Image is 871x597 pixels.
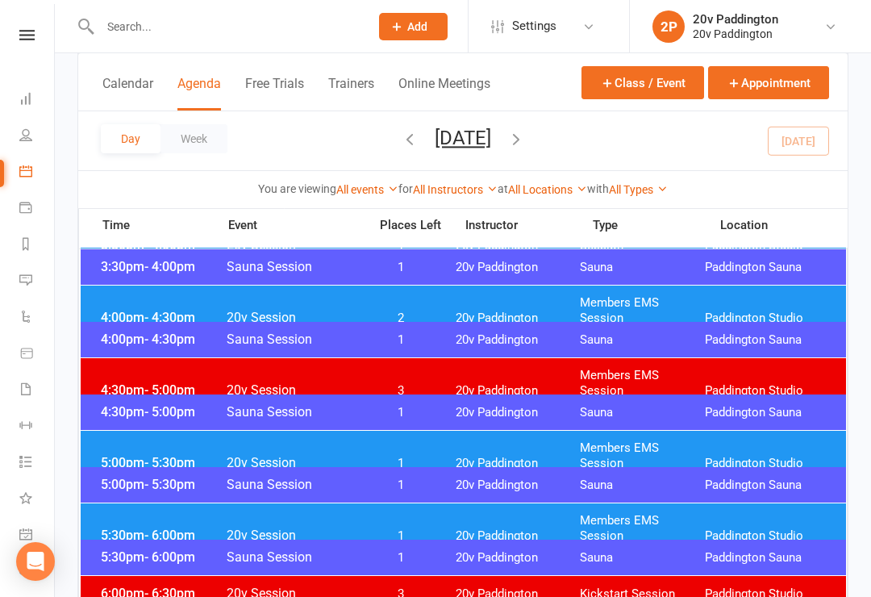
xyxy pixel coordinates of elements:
span: Location [720,219,848,232]
span: 20v Paddington [456,405,581,420]
span: 20v Paddington [456,478,581,493]
button: Day [101,124,160,153]
span: Sauna Session [226,259,359,274]
span: Members EMS Session [580,513,705,544]
span: 20v Paddington [456,456,581,471]
strong: for [398,182,413,195]
button: Add [379,13,448,40]
div: 20v Paddington [693,12,778,27]
span: - 5:00pm [144,382,195,398]
span: 5:00pm [97,455,226,470]
span: 20v Paddington [456,332,581,348]
span: Paddington Sauna [705,405,830,420]
div: 2P [652,10,685,43]
span: - 4:00pm [144,259,195,274]
span: Sauna [580,332,705,348]
span: 20v Paddington [456,528,581,544]
span: 3 [359,383,444,399]
span: 20v Session [226,455,359,470]
span: 20v Paddington [456,383,581,399]
div: 20v Paddington [693,27,778,41]
span: 20v Paddington [456,550,581,566]
span: Paddington Studio [705,383,830,399]
span: 4:30pm [97,382,226,398]
span: Sauna [580,550,705,566]
span: 20v Paddington [456,260,581,275]
span: 1 [359,332,444,348]
span: Sauna [580,405,705,420]
span: Event [227,218,369,233]
a: All Types [609,183,668,196]
span: 3:30pm [97,259,226,274]
strong: with [587,182,609,195]
span: 5:30pm [97,528,226,543]
span: 20v Session [226,528,359,543]
span: 4:00pm [97,310,226,325]
button: Calendar [102,76,153,111]
strong: at [498,182,508,195]
a: Dashboard [19,82,56,119]
span: - 6:00pm [144,549,195,565]
span: Type [593,219,720,232]
a: What's New [19,482,56,518]
span: - 5:30pm [144,477,195,492]
span: Sauna Session [226,477,359,492]
span: 1 [359,550,444,566]
span: 1 [359,528,444,544]
button: Free Trials [245,76,304,111]
span: Members EMS Session [580,440,705,471]
span: 20v Session [226,382,359,398]
span: Settings [512,8,556,44]
span: Instructor [465,219,593,232]
button: Appointment [708,66,829,99]
span: 5:00pm [97,477,226,492]
a: Product Sales [19,336,56,373]
span: Paddington Sauna [705,478,830,493]
span: Paddington Sauna [705,260,830,275]
span: - 6:00pm [144,528,195,543]
span: Paddington Studio [705,456,830,471]
span: Paddington Studio [705,528,830,544]
span: Add [407,20,427,33]
span: 20v Paddington [456,311,581,326]
a: All Locations [508,183,587,196]
button: Agenda [177,76,221,111]
button: Online Meetings [398,76,490,111]
div: Open Intercom Messenger [16,542,55,581]
span: 1 [359,478,444,493]
span: Sauna Session [226,549,359,565]
a: Payments [19,191,56,228]
span: Time [98,218,227,237]
span: Members EMS Session [580,295,705,326]
input: Search... [95,15,358,38]
span: - 4:30pm [144,310,195,325]
span: Sauna Session [226,404,359,420]
button: Trainers [328,76,374,111]
span: 4:30pm [97,404,226,420]
button: [DATE] [435,127,491,149]
a: Calendar [19,155,56,191]
a: All Instructors [413,183,498,196]
span: 4:00pm [97,332,226,347]
a: All events [336,183,398,196]
strong: You are viewing [258,182,336,195]
span: 20v Session [226,310,359,325]
button: Class / Event [581,66,704,99]
span: Paddington Sauna [705,550,830,566]
span: - 4:30pm [144,332,195,347]
a: Reports [19,228,56,264]
span: - 5:00pm [144,404,195,420]
span: Paddington Studio [705,311,830,326]
span: 1 [359,405,444,420]
a: People [19,119,56,155]
span: Sauna [580,260,705,275]
span: 5:30pm [97,549,226,565]
span: 1 [359,260,444,275]
span: Sauna [580,478,705,493]
button: Week [160,124,227,153]
span: Paddington Sauna [705,332,830,348]
span: Sauna Session [226,332,359,347]
a: General attendance kiosk mode [19,518,56,554]
span: Members EMS Session [580,368,705,399]
span: - 5:30pm [144,455,195,470]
